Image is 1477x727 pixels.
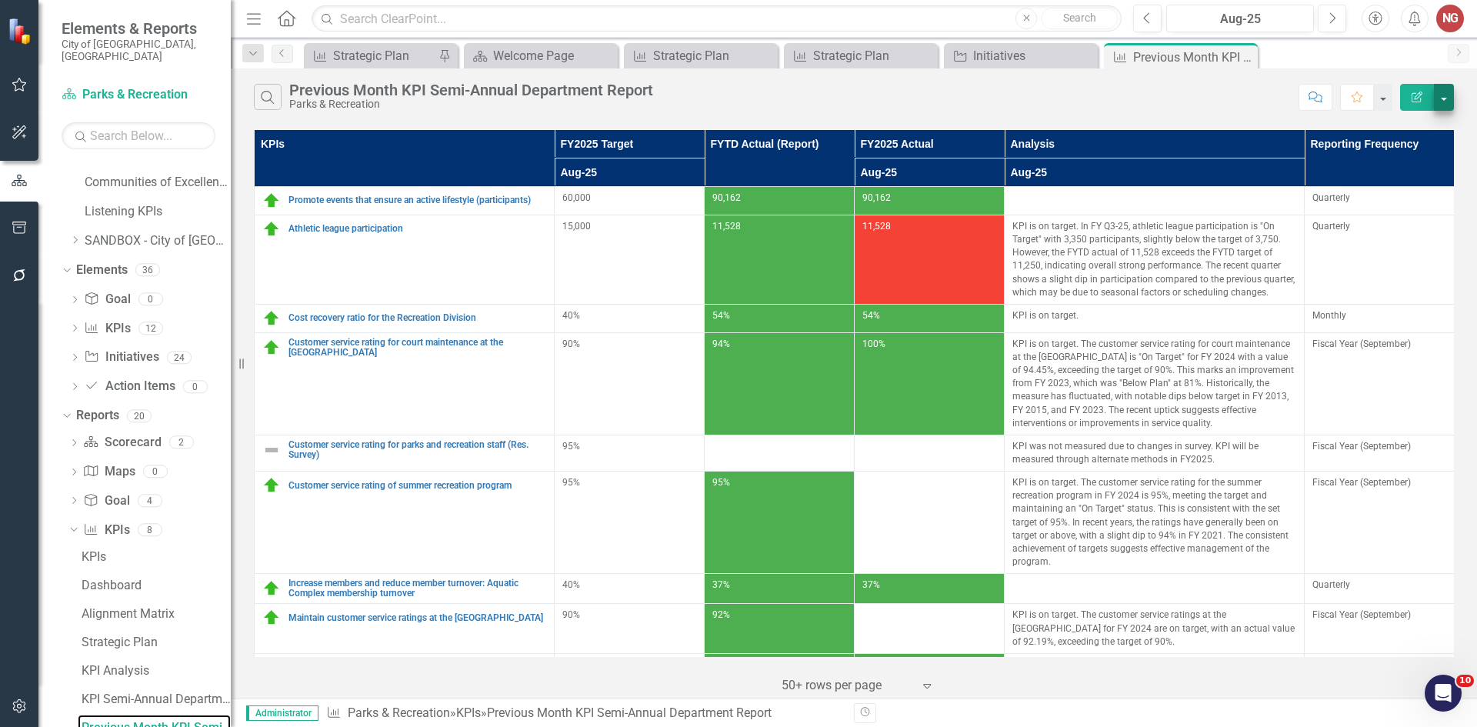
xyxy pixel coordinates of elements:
img: On Target [262,609,281,627]
a: Maintain customer service ratings at the [GEOGRAPHIC_DATA] [288,613,546,623]
button: NG [1436,5,1464,32]
div: Fiscal Year (September) [1312,440,1446,453]
a: Promote events that ensure an active lifestyle (participants) [288,195,546,205]
span: 95% [712,477,730,488]
a: Elements [76,262,128,279]
div: » » [326,705,842,722]
div: Initiatives [973,46,1094,65]
a: Initiatives [948,46,1094,65]
a: Strategic Plan [78,629,231,654]
td: Double-Click to Edit Right Click for Context Menu [255,304,555,332]
span: Elements & Reports [62,19,215,38]
span: 92% [712,609,730,620]
div: 36 [135,264,160,277]
td: Double-Click to Edit [1305,304,1455,332]
a: KPIs [456,705,481,720]
span: 90,162 [862,192,891,203]
a: KPI Semi-Annual Department Report [78,686,231,711]
a: Parks & Recreation [62,86,215,104]
iframe: Intercom live chat [1425,675,1462,712]
span: 54% [712,310,730,321]
div: KPI Analysis [82,664,231,678]
a: Scorecard [83,434,161,452]
a: Athletic league participation [288,224,546,234]
button: Search [1041,8,1118,29]
img: On Target [262,309,281,328]
div: Previous Month KPI Semi-Annual Department Report [487,705,772,720]
div: Strategic Plan [333,46,435,65]
a: Action Items [84,378,175,395]
div: 24 [167,351,192,364]
a: Communities of Excellence [85,174,231,192]
img: On Target [262,338,281,357]
span: 54% [862,310,880,321]
a: Welcome Page [468,46,614,65]
td: Double-Click to Edit [1305,215,1455,305]
div: Strategic Plan [653,46,774,65]
img: On Target [262,192,281,210]
button: Aug-25 [1166,5,1314,32]
a: KPIs [78,544,231,569]
span: 15,000 [562,221,591,232]
span: 37% [712,579,730,590]
td: Double-Click to Edit [1005,304,1305,332]
div: 4 [138,494,162,507]
span: 10 [1456,675,1474,687]
img: ClearPoint Strategy [7,17,35,45]
span: 60,000 [562,192,591,203]
div: Strategic Plan [813,46,934,65]
div: Welcome Page [493,46,614,65]
div: Aug-25 [1172,10,1309,28]
span: Administrator [246,705,318,721]
span: Search [1063,12,1096,24]
td: Double-Click to Edit Right Click for Context Menu [255,187,555,215]
div: KPI Semi-Annual Department Report [82,692,231,706]
span: 40% [562,310,580,321]
a: SANDBOX - City of [GEOGRAPHIC_DATA] [85,232,231,250]
img: On Target [262,476,281,495]
div: Previous Month KPI Semi-Annual Department Report [1133,48,1254,67]
a: Increase members and reduce member turnover: Aquatic Complex membership turnover [288,579,546,599]
div: 0 [138,293,163,306]
td: Double-Click to Edit [1005,187,1305,215]
a: Goal [83,492,129,510]
div: 0 [183,380,208,393]
a: Parks & Recreation [348,705,450,720]
div: Fiscal Year (September) [1312,476,1446,489]
a: Alignment Matrix [78,601,231,625]
td: Double-Click to Edit Right Click for Context Menu [255,574,555,604]
a: KPIs [83,522,129,539]
span: 37% [862,579,880,590]
td: Double-Click to Edit [1305,187,1455,215]
div: 12 [138,322,163,335]
div: Alignment Matrix [82,607,231,621]
a: Goal [84,291,130,308]
a: Customer service rating for court maintenance at the [GEOGRAPHIC_DATA] [288,338,546,358]
div: Fiscal Year (September) [1312,609,1446,622]
img: Not Defined [262,441,281,459]
input: Search Below... [62,122,215,149]
div: Monthly [1312,309,1446,322]
a: Dashboard [78,572,231,597]
a: Strategic Plan [628,46,774,65]
a: Cost recovery ratio for the Recreation Division [288,313,546,323]
div: Strategic Plan [82,635,231,649]
p: KPI is on target. [1012,309,1296,322]
p: KPI is on target. The customer service rating for court maintenance at the [GEOGRAPHIC_DATA] is "... [1012,338,1296,430]
div: KPIs [82,550,231,564]
td: Double-Click to Edit [1305,604,1455,653]
a: Strategic Plan [308,46,435,65]
a: Strategic Plan [788,46,934,65]
p: KPI was not measured due to changes in survey. KPI will be measured through alternate methods in ... [1012,440,1296,466]
a: Initiatives [84,348,158,366]
span: 100% [862,338,885,349]
td: Double-Click to Edit Right Click for Context Menu [255,215,555,305]
img: On Target [262,579,281,598]
div: 0 [143,465,168,479]
a: Maps [83,463,135,481]
div: Parks & Recreation [289,98,653,110]
a: KPIs [84,320,130,338]
div: Quarterly [1312,579,1446,592]
td: Double-Click to Edit [1305,435,1455,471]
